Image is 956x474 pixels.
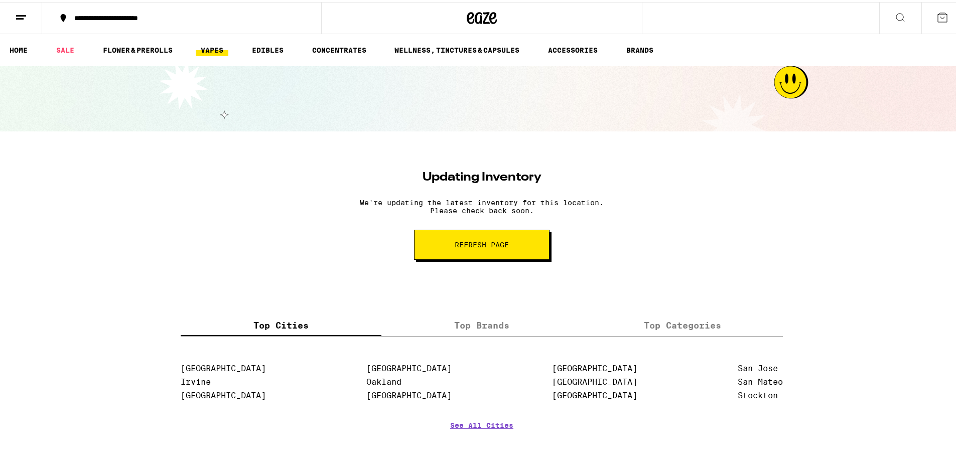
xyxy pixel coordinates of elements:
[389,42,524,54] a: WELLNESS, TINCTURES & CAPSULES
[181,389,266,398] a: [GEOGRAPHIC_DATA]
[381,312,582,334] label: Top Brands
[455,239,509,246] span: Refresh page
[181,312,381,334] label: Top Cities
[543,42,603,54] a: ACCESSORIES
[337,197,626,213] p: We're updating the latest inventory for this location. Please check back soon.
[582,312,783,334] label: Top Categories
[450,419,513,456] a: See All Cities
[181,312,783,335] div: tabs
[738,375,783,385] a: San Mateo
[366,375,401,385] a: Oakland
[196,42,228,54] a: VAPES
[552,389,637,398] a: [GEOGRAPHIC_DATA]
[51,42,79,54] a: SALE
[307,42,371,54] a: CONCENTRATES
[5,42,33,54] a: HOME
[552,362,637,371] a: [GEOGRAPHIC_DATA]
[98,42,178,54] a: FLOWER & PREROLLS
[181,362,266,371] a: [GEOGRAPHIC_DATA]
[423,170,541,182] h2: Updating Inventory
[366,362,452,371] a: [GEOGRAPHIC_DATA]
[366,389,452,398] a: [GEOGRAPHIC_DATA]
[738,389,778,398] a: Stockton
[6,7,72,15] span: Hi. Need any help?
[414,228,550,258] button: Refresh page
[247,42,289,54] a: EDIBLES
[181,375,211,385] a: Irvine
[621,42,658,54] a: BRANDS
[552,375,637,385] a: [GEOGRAPHIC_DATA]
[738,362,778,371] a: San Jose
